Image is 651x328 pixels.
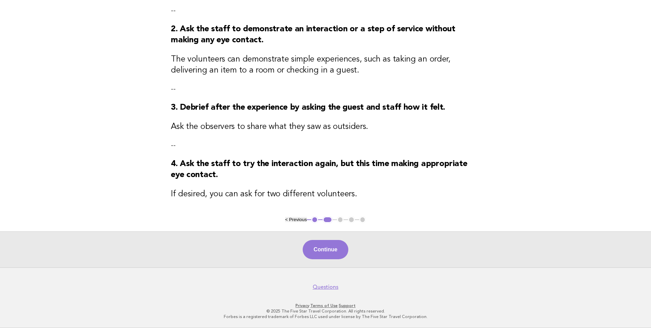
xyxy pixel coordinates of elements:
p: -- [171,6,480,15]
strong: 4. Ask the staff to try the interaction again, but this time making appropriate eye contact. [171,160,467,179]
button: Continue [303,240,348,259]
strong: 2. Ask the staff to demonstrate an interaction or a step of service without making any eye contact. [171,25,455,44]
a: Support [339,303,356,308]
strong: 3. Debrief after the experience by asking the guest and staff how it felt. [171,103,445,112]
a: Terms of Use [310,303,338,308]
p: · · [116,303,536,308]
button: 2 [323,216,333,223]
p: © 2025 The Five Star Travel Corporation. All rights reserved. [116,308,536,314]
p: Forbes is a registered trademark of Forbes LLC used under license by The Five Star Travel Corpora... [116,314,536,319]
button: < Previous [285,217,307,222]
button: 1 [311,216,318,223]
h3: The volunteers can demonstrate simple experiences, such as taking an order, delivering an item to... [171,54,480,76]
h3: Ask the observers to share what they saw as outsiders. [171,121,480,132]
h3: If desired, you can ask for two different volunteers. [171,189,480,200]
a: Questions [313,284,338,291]
a: Privacy [295,303,309,308]
p: -- [171,84,480,94]
p: -- [171,141,480,150]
